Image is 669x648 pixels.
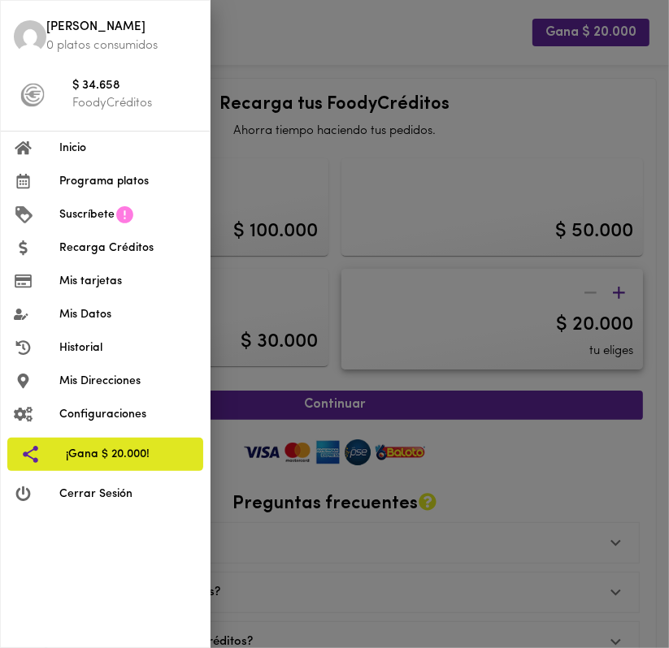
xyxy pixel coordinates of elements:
[591,570,669,648] iframe: Messagebird Livechat Widget
[59,306,197,323] span: Mis Datos
[59,140,197,157] span: Inicio
[59,206,115,223] span: Suscríbete
[59,486,197,503] span: Cerrar Sesión
[66,446,190,463] span: ¡Gana $ 20.000!
[46,19,197,37] span: [PERSON_NAME]
[59,373,197,390] span: Mis Direcciones
[46,37,197,54] p: 0 platos consumidos
[59,406,197,423] span: Configuraciones
[59,240,197,257] span: Recarga Créditos
[59,339,197,356] span: Historial
[20,83,45,107] img: foody-creditos-black.png
[72,95,197,112] p: FoodyCréditos
[59,273,197,290] span: Mis tarjetas
[72,77,197,96] span: $ 34.658
[59,173,197,190] span: Programa platos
